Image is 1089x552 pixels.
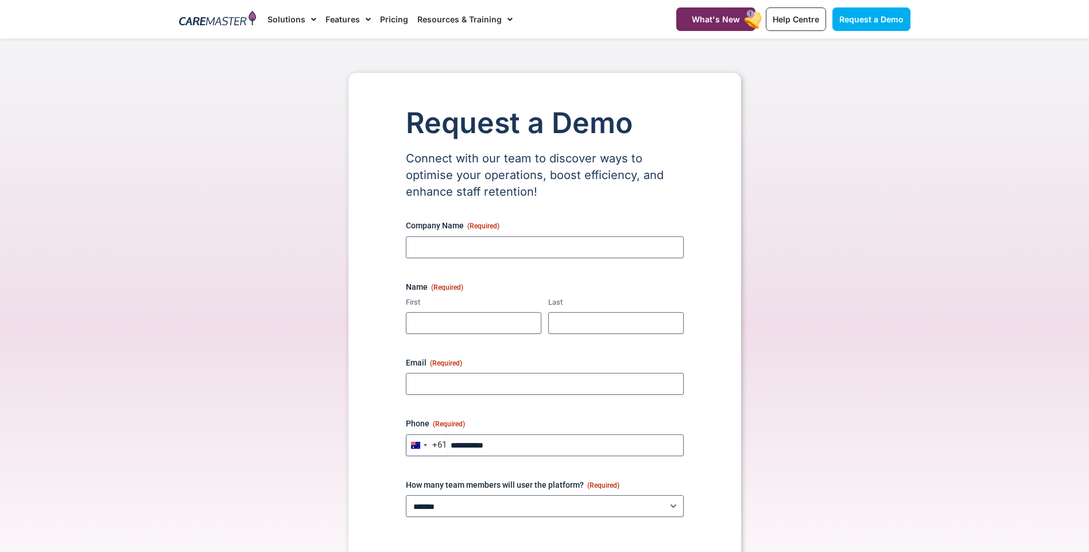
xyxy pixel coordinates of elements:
p: Connect with our team to discover ways to optimise your operations, boost efficiency, and enhance... [406,150,684,200]
span: (Required) [431,283,463,291]
h1: Request a Demo [406,107,684,139]
legend: Name [406,281,463,293]
span: What's New [692,14,740,24]
div: +61 [432,441,447,449]
label: First [406,297,541,308]
label: Company Name [406,220,684,231]
span: (Required) [433,420,465,428]
label: How many team members will user the platform? [406,479,684,491]
label: Last [548,297,684,308]
span: Request a Demo [839,14,904,24]
a: Help Centre [766,7,826,31]
a: What's New [676,7,755,31]
span: (Required) [587,481,619,489]
button: Selected country [406,434,447,456]
a: Request a Demo [832,7,910,31]
span: Help Centre [773,14,819,24]
label: Phone [406,418,684,429]
span: (Required) [467,222,499,230]
label: Email [406,357,684,368]
span: (Required) [430,359,462,367]
img: CareMaster Logo [179,11,257,28]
